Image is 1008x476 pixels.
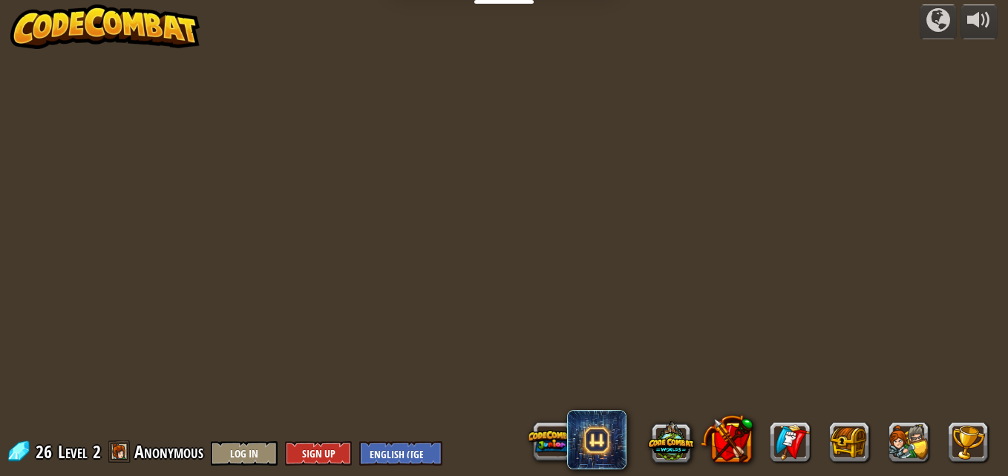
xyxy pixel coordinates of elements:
span: Level [58,440,88,464]
button: Sign Up [285,441,352,466]
span: 26 [36,440,56,463]
img: CodeCombat - Learn how to code by playing a game [10,4,200,49]
span: Anonymous [134,440,203,463]
button: Campaigns [920,4,957,39]
button: Adjust volume [960,4,998,39]
button: Log In [211,441,278,466]
span: 2 [93,440,101,463]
